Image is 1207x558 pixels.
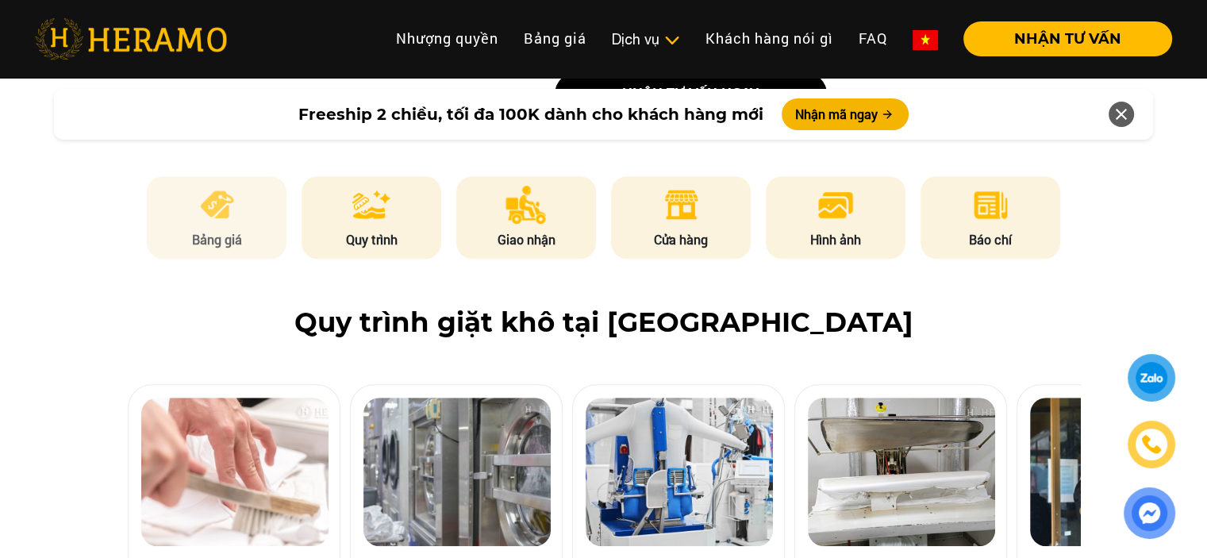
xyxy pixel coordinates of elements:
img: news.png [971,186,1010,224]
a: Khách hàng nói gì [693,21,846,56]
div: Dịch vụ [612,29,680,50]
a: FAQ [846,21,900,56]
p: Bảng giá [147,230,286,249]
h2: Quy trình giặt khô tại [GEOGRAPHIC_DATA] [35,306,1172,339]
p: Hình ảnh [766,230,905,249]
a: Bảng giá [511,21,599,56]
img: pricing.png [198,186,236,224]
img: heramo-logo.png [35,18,227,60]
img: delivery.png [505,186,547,224]
img: process.png [352,186,390,224]
img: phone-icon [1143,436,1161,453]
img: heramo-quy-trinh-giat-hap-tieu-chuan-buoc-3 [586,398,773,546]
a: phone-icon [1130,423,1173,466]
button: Nhận mã ngay [782,98,909,130]
img: store.png [662,186,701,224]
p: Báo chí [921,230,1060,249]
p: Giao nhận [456,230,596,249]
img: vn-flag.png [913,30,938,50]
a: NHẬN TƯ VẤN [951,32,1172,46]
img: heramo-quy-trinh-giat-hap-tieu-chuan-buoc-1 [141,398,329,546]
img: heramo-quy-trinh-giat-hap-tieu-chuan-buoc-2 [363,398,551,546]
img: heramo-quy-trinh-giat-hap-tieu-chuan-buoc-4 [808,398,995,546]
p: Cửa hàng [611,230,751,249]
img: image.png [817,186,855,224]
button: NHẬN TƯ VẤN [963,21,1172,56]
p: Quy trình [302,230,441,249]
span: Freeship 2 chiều, tối đa 100K dành cho khách hàng mới [298,102,763,126]
a: Nhượng quyền [383,21,511,56]
img: subToggleIcon [663,33,680,48]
